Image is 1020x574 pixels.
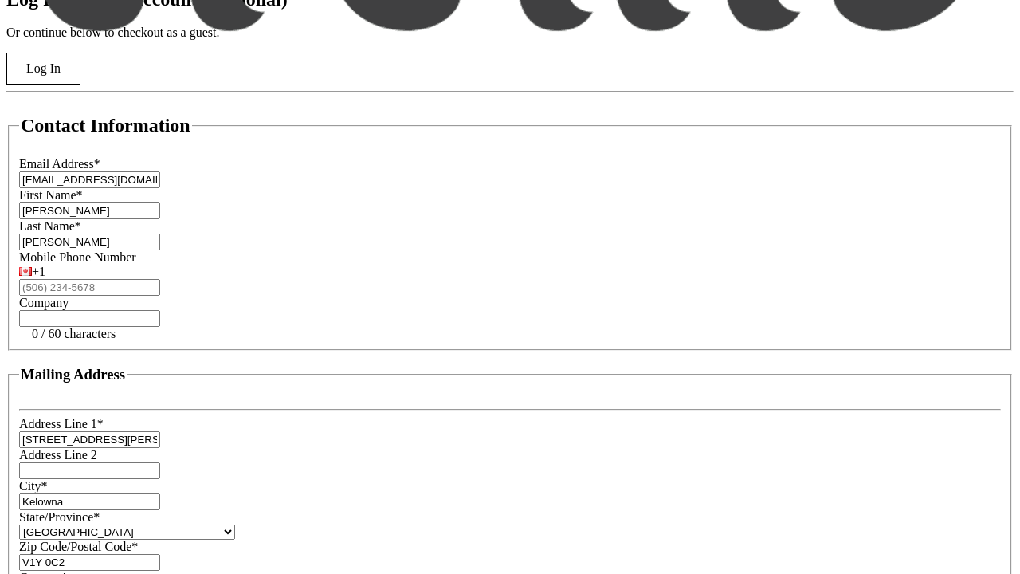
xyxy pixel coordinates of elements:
input: Address [19,431,160,448]
input: (506) 234-5678 [19,279,160,296]
label: Last Name* [19,219,81,233]
label: Email Address* [19,157,100,171]
input: Zip or Postal Code [19,554,160,571]
label: Mobile Phone Number [19,250,136,264]
label: State/Province* [19,510,100,524]
span: Log In [26,61,61,76]
label: Address Line 2 [19,448,97,462]
label: First Name* [19,188,83,202]
label: Zip Code/Postal Code* [19,540,138,553]
tr-character-limit: 0 / 60 characters [32,327,116,340]
h3: Mailing Address [21,366,125,383]
input: City [19,493,160,510]
label: Address Line 1* [19,417,104,431]
button: Log In [6,53,80,85]
label: City* [19,479,48,493]
label: Company [19,296,69,309]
